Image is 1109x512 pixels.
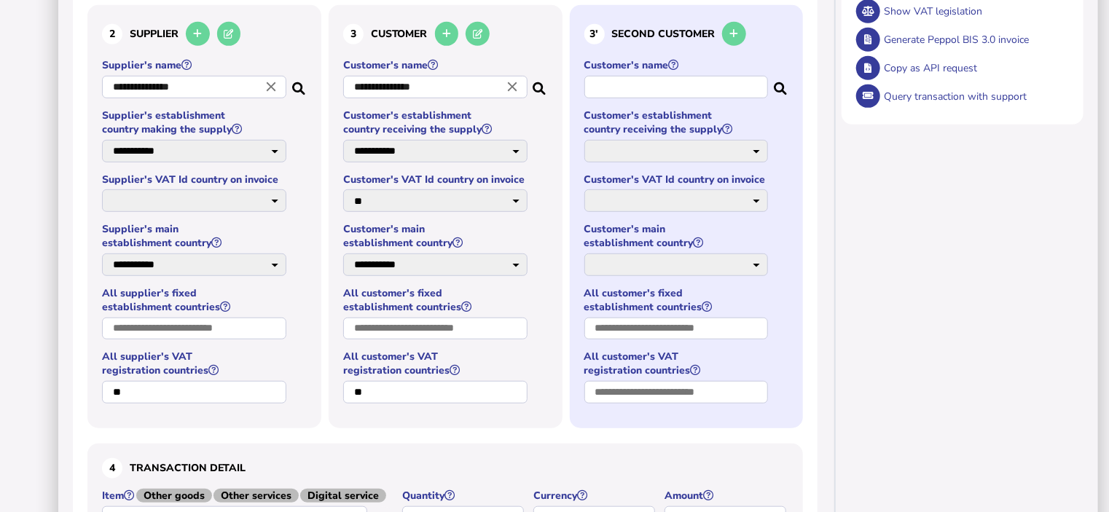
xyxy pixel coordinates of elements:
[880,25,1069,54] div: Generate Peppol BIS 3.0 invoice
[102,458,788,478] h3: Transaction detail
[102,58,289,72] label: Supplier's name
[584,20,789,48] h3: second customer
[186,22,210,46] button: Add a new supplier to the database
[263,79,279,95] i: Close
[856,56,880,80] button: Copy data as API request body to clipboard
[435,22,459,46] button: Add a new customer to the database
[102,350,289,377] label: All supplier's VAT registration countries
[343,109,530,136] label: Customer's establishment country receiving the supply
[584,58,771,72] label: Customer's name
[533,78,548,90] i: Search for a dummy customer
[584,286,771,314] label: All customer's fixed establishment countries
[722,22,746,46] button: Add a new thirdpary to the database
[584,173,771,186] label: Customer's VAT Id country on invoice
[584,222,771,250] label: Customer's main establishment country
[880,54,1069,82] div: Copy as API request
[292,78,307,90] i: Search for a dummy seller
[102,109,289,136] label: Supplier's establishment country making the supply
[504,79,520,95] i: Close
[774,78,788,90] i: Search a customer in the database
[584,350,771,377] label: All customer's VAT registration countries
[102,20,307,48] h3: Supplier
[402,489,526,503] label: Quantity
[343,24,364,44] div: 3
[300,489,386,503] span: Digital service
[466,22,490,46] button: Edit selected customer in the database
[343,350,530,377] label: All customer's VAT registration countries
[213,489,299,503] span: Other services
[584,109,771,136] label: Customer's establishment country receiving the supply
[136,489,212,503] span: Other goods
[102,458,122,478] div: 4
[343,20,548,48] h3: Customer
[343,173,530,186] label: Customer's VAT Id country on invoice
[343,286,530,314] label: All customer's fixed establishment countries
[343,58,530,72] label: Customer's name
[102,173,289,186] label: Supplier's VAT Id country on invoice
[880,82,1069,111] div: Query transaction with support
[343,222,530,250] label: Customer's main establishment country
[665,489,788,503] label: Amount
[102,286,289,314] label: All supplier's fixed establishment countries
[856,84,880,109] button: Query transaction with support
[87,5,321,428] section: Define the seller
[102,222,289,250] label: Supplier's main establishment country
[217,22,241,46] button: Edit selected supplier in the database
[533,489,657,503] label: Currency
[584,24,605,44] div: 3'
[102,24,122,44] div: 2
[102,489,395,503] label: Item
